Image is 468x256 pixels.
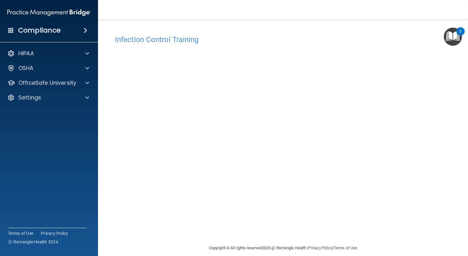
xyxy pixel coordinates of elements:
[7,6,91,19] img: PMB logo
[18,50,34,57] p: HIPAA
[8,239,58,245] span: Ⓒ Rectangle Health 2024
[7,94,89,101] a: Settings
[7,79,89,87] a: OfficeSafe University
[18,26,61,35] h4: Compliance
[7,64,89,72] a: OSHA
[459,31,462,39] div: 2
[444,28,462,46] button: Open Resource Center, 2 new notifications
[8,230,33,236] a: Terms of Use
[18,94,41,101] p: Settings
[115,47,421,236] iframe: infection-control-training
[18,64,34,72] p: OSHA
[362,213,461,237] iframe: Drift Widget Chat Controller
[7,50,89,57] a: HIPAA
[115,36,451,44] h4: Infection Control Training
[334,246,357,250] a: Terms of Use
[308,246,332,250] a: Privacy Policy
[18,79,76,87] p: OfficeSafe University
[41,230,68,236] a: Privacy Policy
